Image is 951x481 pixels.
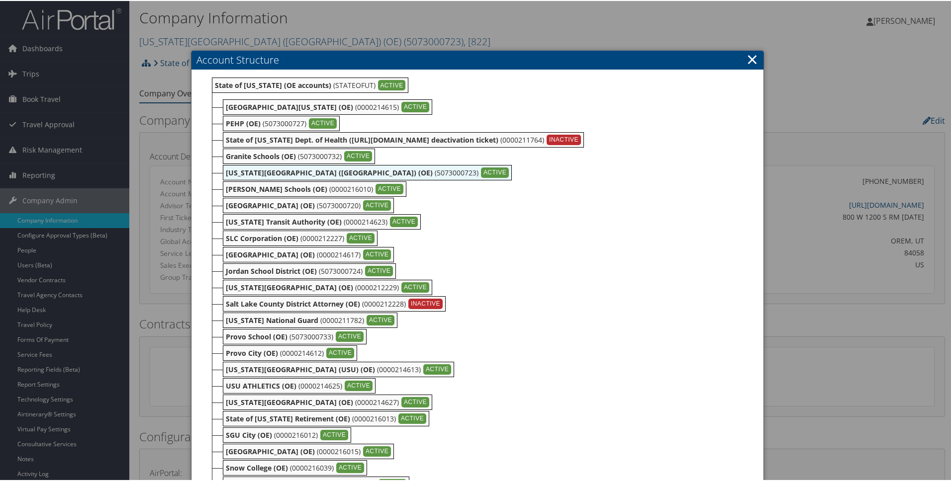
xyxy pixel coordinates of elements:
[326,347,354,358] div: ACTIVE
[401,396,429,407] div: ACTIVE
[223,344,357,360] div: (0000214612)
[226,446,315,455] b: [GEOGRAPHIC_DATA] (OE)
[226,183,327,193] b: [PERSON_NAME] Schools (OE)
[223,410,429,425] div: (0000216013)
[226,265,317,275] b: Jordan School District (OE)
[223,361,454,376] div: (0000214613)
[226,134,498,144] b: State of [US_STATE] Dept. of Health ([URL][DOMAIN_NAME] deactivation ticket)
[223,426,351,442] div: (0000216012)
[226,397,353,406] b: [US_STATE][GEOGRAPHIC_DATA] (OE)
[423,363,451,374] div: ACTIVE
[226,298,360,308] b: Salt Lake County District Attorney (OE)
[223,279,432,294] div: (0000212229)
[226,429,272,439] b: SGU City (OE)
[390,216,418,227] div: ACTIVE
[376,183,403,194] div: ACTIVE
[226,413,350,422] b: State of [US_STATE] Retirement (OE)
[226,151,296,160] b: Granite Schools (OE)
[363,199,391,210] div: ACTIVE
[398,412,426,423] div: ACTIVE
[363,445,391,456] div: ACTIVE
[226,233,298,242] b: SLC Corporation (OE)
[223,295,446,311] div: (0000212228)
[226,167,433,176] b: [US_STATE][GEOGRAPHIC_DATA] ([GEOGRAPHIC_DATA]) (OE)
[223,115,340,130] div: (5073000727)
[191,50,763,69] h3: Account Structure
[344,150,372,161] div: ACTIVE
[226,249,315,258] b: [GEOGRAPHIC_DATA] (OE)
[226,331,287,340] b: Provo School (OE)
[226,347,278,357] b: Provo City (OE)
[223,197,394,212] div: (5073000720)
[223,328,367,343] div: (5073000733)
[336,330,364,341] div: ACTIVE
[223,459,367,475] div: (0000216039)
[481,166,509,177] div: ACTIVE
[408,298,443,309] div: INACTIVE
[226,200,315,209] b: [GEOGRAPHIC_DATA] (OE)
[226,118,261,127] b: PEHP (OE)
[226,282,353,291] b: [US_STATE][GEOGRAPHIC_DATA] (OE)
[226,315,318,324] b: [US_STATE] National Guard
[747,48,758,68] a: ×
[223,262,396,278] div: (5073000724)
[547,134,581,145] div: INACTIVE
[226,216,342,226] b: [US_STATE] Transit Authority (OE)
[223,131,584,147] div: (0000211764)
[345,380,373,391] div: ACTIVE
[215,80,331,89] b: State of [US_STATE] (OE accounts)
[336,462,364,473] div: ACTIVE
[223,164,512,179] div: (5073000723)
[223,246,394,261] div: (0000214617)
[365,265,393,276] div: ACTIVE
[226,364,375,373] b: [US_STATE][GEOGRAPHIC_DATA] (USU) (OE)
[309,117,337,128] div: ACTIVE
[223,98,432,114] div: (0000214615)
[363,248,391,259] div: ACTIVE
[223,213,421,229] div: (0000214623)
[223,394,432,409] div: (0000214627)
[212,77,409,92] div: (STATEOFUT)
[223,312,397,327] div: (0000211782)
[226,462,288,472] b: Snow College (OE)
[401,281,429,292] div: ACTIVE
[226,380,296,390] b: USU ATHLETICS (OE)
[320,429,348,440] div: ACTIVE
[223,377,376,393] div: (0000214625)
[367,314,394,325] div: ACTIVE
[378,79,406,90] div: ACTIVE
[223,180,406,196] div: (0000216010)
[226,101,353,111] b: [GEOGRAPHIC_DATA][US_STATE] (OE)
[223,230,378,245] div: (0000212227)
[347,232,375,243] div: ACTIVE
[223,148,375,163] div: (5073000732)
[223,443,394,458] div: (0000216015)
[401,101,429,112] div: ACTIVE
